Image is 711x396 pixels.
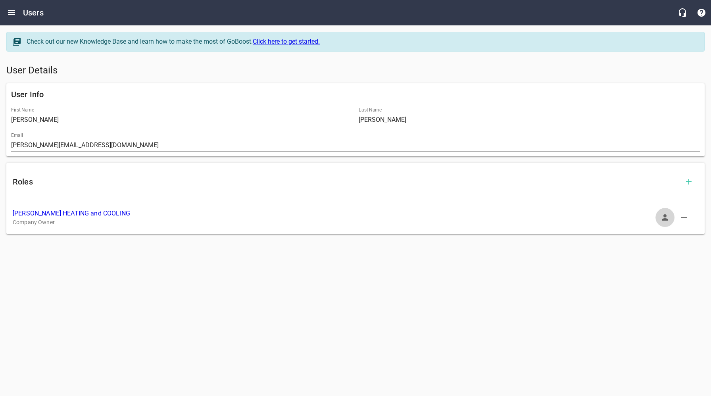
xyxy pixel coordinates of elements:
[11,133,23,138] label: Email
[679,172,698,191] button: Add Role
[359,108,382,112] label: Last Name
[11,88,700,101] h6: User Info
[253,38,320,45] a: Click here to get started.
[2,3,21,22] button: Open drawer
[673,3,692,22] button: Live Chat
[13,175,679,188] h6: Roles
[6,64,705,77] h5: User Details
[23,6,44,19] h6: Users
[27,37,696,46] div: Check out our new Knowledge Base and learn how to make the most of GoBoost.
[13,210,130,217] a: [PERSON_NAME] HEATING and COOLING
[11,108,34,112] label: First Name
[13,218,686,227] p: Company Owner
[692,3,711,22] button: Support Portal
[674,208,694,227] button: Delete Role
